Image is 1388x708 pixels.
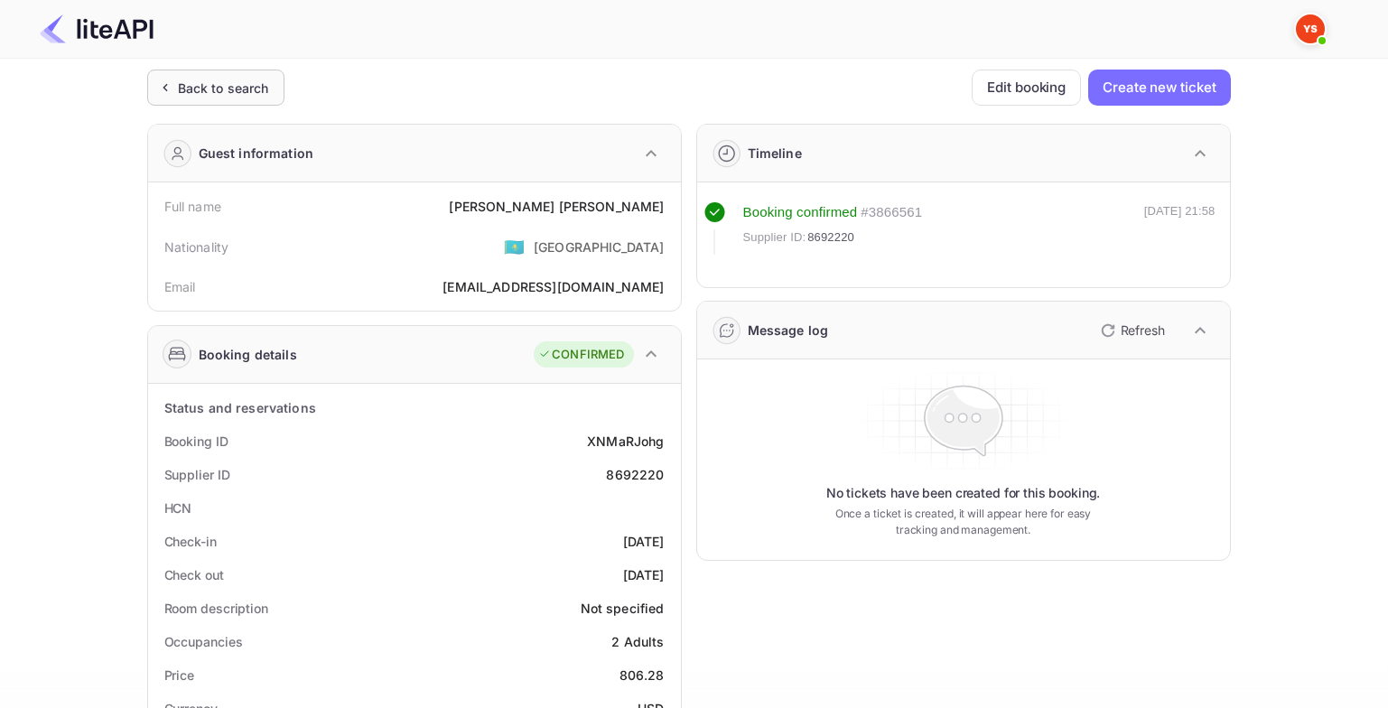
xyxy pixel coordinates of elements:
[442,277,664,296] div: [EMAIL_ADDRESS][DOMAIN_NAME]
[1144,202,1216,255] div: [DATE] 21:58
[1088,70,1230,106] button: Create new ticket
[199,345,297,364] div: Booking details
[606,465,664,484] div: 8692220
[587,432,664,451] div: XNMaRJohg
[821,506,1106,538] p: Once a ticket is created, it will appear here for easy tracking and management.
[581,599,665,618] div: Not specified
[164,565,224,584] div: Check out
[164,465,230,484] div: Supplier ID
[164,197,221,216] div: Full name
[1090,316,1172,345] button: Refresh
[538,346,624,364] div: CONFIRMED
[164,599,268,618] div: Room description
[1296,14,1325,43] img: Yandex Support
[164,277,196,296] div: Email
[164,532,217,551] div: Check-in
[504,230,525,263] span: United States
[1121,321,1165,340] p: Refresh
[40,14,154,43] img: LiteAPI Logo
[807,228,854,247] span: 8692220
[826,484,1101,502] p: No tickets have been created for this booking.
[611,632,664,651] div: 2 Adults
[164,398,316,417] div: Status and reservations
[164,238,229,256] div: Nationality
[619,666,665,685] div: 806.28
[748,144,802,163] div: Timeline
[748,321,829,340] div: Message log
[743,202,858,223] div: Booking confirmed
[199,144,314,163] div: Guest information
[534,238,665,256] div: [GEOGRAPHIC_DATA]
[178,79,269,98] div: Back to search
[164,498,192,517] div: HCN
[861,202,922,223] div: # 3866561
[164,666,195,685] div: Price
[972,70,1081,106] button: Edit booking
[164,632,243,651] div: Occupancies
[623,532,665,551] div: [DATE]
[623,565,665,584] div: [DATE]
[449,197,664,216] div: [PERSON_NAME] [PERSON_NAME]
[743,228,806,247] span: Supplier ID:
[164,432,228,451] div: Booking ID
